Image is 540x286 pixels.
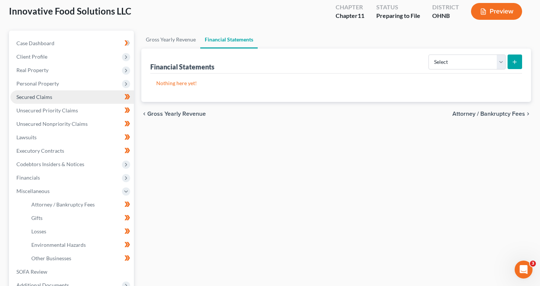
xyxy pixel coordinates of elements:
a: Environmental Hazards [25,238,134,252]
a: Case Dashboard [10,37,134,50]
img: Profile image for Operator [21,4,33,16]
textarea: Message… [6,213,143,226]
span: Losses [31,228,46,234]
a: Lawsuits [10,131,134,144]
a: Unsecured Priority Claims [10,104,134,117]
div: OHNB [432,12,459,20]
a: Executory Contracts [10,144,134,158]
a: Financial Statements [200,31,258,49]
button: Start recording [47,229,53,235]
span: Miscellaneous [16,188,50,194]
div: Status [376,3,420,12]
span: Unsecured Priority Claims [16,107,78,114]
div: Chapter [336,3,364,12]
div: Close [131,3,144,16]
span: Unsecured Nonpriority Claims [16,121,88,127]
span: Gifts [31,215,43,221]
h1: Operator [36,7,63,13]
i: chevron_left [141,111,147,117]
div: Scott says… [6,57,143,109]
b: [EMAIL_ADDRESS][DOMAIN_NAME] [12,128,71,142]
span: Environmental Hazards [31,242,86,248]
span: Other Businesses [31,255,71,261]
div: Chapter [336,12,364,20]
div: Amendments [23,191,143,211]
span: Gross Yearly Revenue [147,111,206,117]
span: Lawsuits [16,134,37,140]
b: A few hours [18,154,53,160]
button: Upload attachment [35,229,41,235]
a: Attorney / Bankruptcy Fees [25,198,134,211]
span: Personal Property [16,80,59,87]
a: Unsecured Nonpriority Claims [10,117,134,131]
a: Other Businesses [25,252,134,265]
div: District [432,3,459,12]
a: Gifts [25,211,134,225]
span: 3 [530,261,536,267]
span: Innovative Food Solutions LLC [9,6,131,16]
span: Case Dashboard [16,40,54,46]
div: Operator says… [6,167,143,191]
div: Operator says… [6,109,143,167]
button: Attorney / Bankruptcy Fees chevron_right [452,111,531,117]
span: Attorney / Bankruptcy Fees [31,201,95,208]
button: Send a message… [128,226,140,238]
div: Financial Statements [150,62,214,71]
iframe: Intercom live chat [515,261,533,279]
div: You’ll get replies here and in your email: ✉️ [12,114,116,143]
a: Secured Claims [10,90,134,104]
div: Preparing to File [376,12,420,20]
span: Financials [16,174,40,181]
span: Executory Contracts [16,147,64,154]
div: You’ll get replies here and in your email:✉️[EMAIL_ADDRESS][DOMAIN_NAME]Our usual reply time🕒A fe... [6,109,122,166]
button: go back [5,3,19,17]
p: Nothing here yet! [156,80,516,87]
span: 11 [358,12,364,19]
a: SOFA Review [10,265,134,279]
a: Losses [25,225,134,238]
div: Our usual reply time 🕒 [12,146,116,161]
div: Form 121 Statement of Social Security [23,211,143,239]
div: Hi- is there a way to edit the form "List of Equity Security Holders"? I see it to drag into the ... [27,57,143,103]
span: Scroll badge [76,195,82,200]
div: In the meantime, these articles might help: [12,171,116,186]
span: Client Profile [16,53,47,60]
span: Attorney / Bankruptcy Fees [452,111,525,117]
span: Secured Claims [16,94,52,100]
div: Hi- is there a way to edit the form "List of Equity Security Holders"? I see it to drag into the ... [33,62,137,99]
span: Codebtors Insiders & Notices [16,161,84,167]
button: Emoji picker [12,229,18,235]
a: Gross Yearly Revenue [141,31,200,49]
button: Home [117,3,131,17]
span: Real Property [16,67,48,73]
i: chevron_right [525,111,531,117]
button: Gif picker [23,229,29,235]
span: SOFA Review [16,268,47,275]
button: Scroll to bottom [68,196,81,208]
button: chevron_left Gross Yearly Revenue [141,111,206,117]
div: In the meantime, these articles might help: [6,167,122,190]
button: Preview [471,3,522,20]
